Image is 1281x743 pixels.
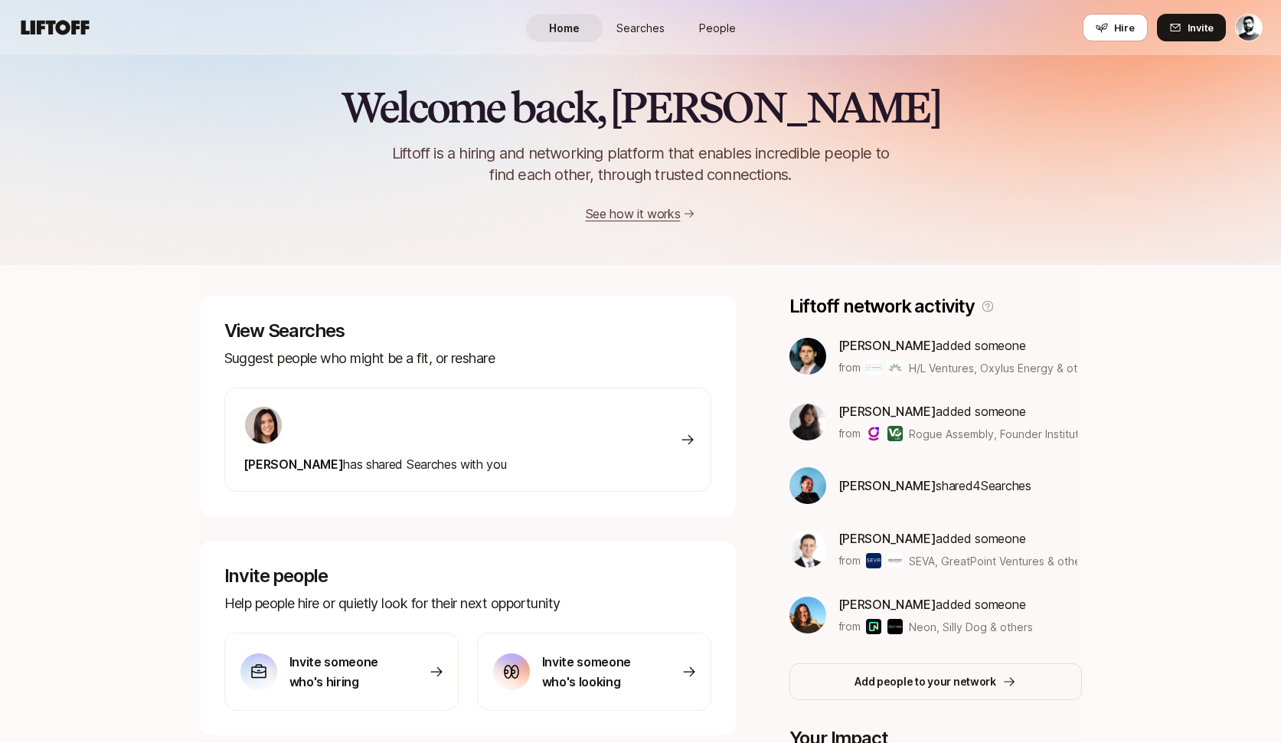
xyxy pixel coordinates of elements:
p: Liftoff network activity [789,296,975,317]
a: Home [526,14,603,42]
button: Invite [1157,14,1226,41]
button: Jason Stewart [1235,14,1263,41]
img: ACg8ocKC1Y6nvxShDXFjb__c62mLTUXrW4O90FJe3AyFf7JnTdjZQ02o=s160-c [789,597,826,633]
span: [PERSON_NAME] [243,457,344,472]
a: See how it works [586,206,681,221]
img: 71d7b91d_d7cb_43b4_a7ea_a9b2f2cc6e03.jpg [245,407,282,444]
span: SEVA, GreatPoint Ventures & others [909,555,1090,568]
img: SEVA [866,553,881,568]
p: Add people to your network [855,673,996,691]
span: H/L Ventures, Oxylus Energy & others [909,362,1100,375]
a: People [679,14,756,42]
p: added someone [838,529,1078,548]
img: 0989008f_e03e_4119_9f46_f1df8d26fd6f.jpg [789,338,826,375]
h2: Welcome back, [PERSON_NAME] [341,84,940,130]
p: Invite someone who's hiring [289,652,397,692]
span: [PERSON_NAME] [838,597,936,612]
p: added someone [838,594,1034,614]
p: from [838,552,861,570]
img: Rogue Assembly [866,426,881,441]
a: Searches [603,14,679,42]
p: from [838,358,861,377]
span: has shared Searches with you [243,457,507,472]
span: [PERSON_NAME] [838,338,936,353]
p: Help people hire or quietly look for their next opportunity [224,593,711,614]
button: Hire [1083,14,1148,41]
p: View Searches [224,320,711,342]
img: 678d0f93_288a_41d9_ba69_5248bbad746e.jpg [789,467,826,504]
p: from [838,617,861,636]
img: GreatPoint Ventures [887,553,903,568]
span: [PERSON_NAME] [838,531,936,546]
img: Silly Dog [887,619,903,634]
span: [PERSON_NAME] [838,478,936,493]
p: Liftoff is a hiring and networking platform that enables incredible people to find each other, th... [367,142,915,185]
span: People [699,20,736,36]
span: Searches [616,20,665,36]
span: Home [549,20,580,36]
span: Hire [1114,20,1135,35]
p: from [838,424,861,443]
img: H/L Ventures [866,360,881,375]
img: Oxylus Energy [887,360,903,375]
img: Founder Institute Rio Grande do Sul [887,426,903,441]
img: Jason Stewart [1236,15,1262,41]
img: Neon [866,619,881,634]
span: [PERSON_NAME] [838,404,936,419]
img: f42e8de8_7d40_42a4_9e3d_fecbc3af20ed.jpg [789,404,826,440]
span: Invite [1188,20,1214,35]
p: Suggest people who might be a fit, or reshare [224,348,711,369]
button: Add people to your network [789,663,1082,700]
img: 97bffde6_19f7_493b_a5b7_3fef2542c75c.jpg [789,531,826,568]
span: Rogue Assembly, Founder Institute [GEOGRAPHIC_DATA] & others [909,427,1243,440]
p: added someone [838,401,1078,421]
p: Invite people [224,565,711,587]
p: Invite someone who's looking [542,652,649,692]
span: Neon, Silly Dog & others [909,619,1033,635]
p: added someone [838,335,1078,355]
p: shared 4 Search es [838,476,1031,496]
